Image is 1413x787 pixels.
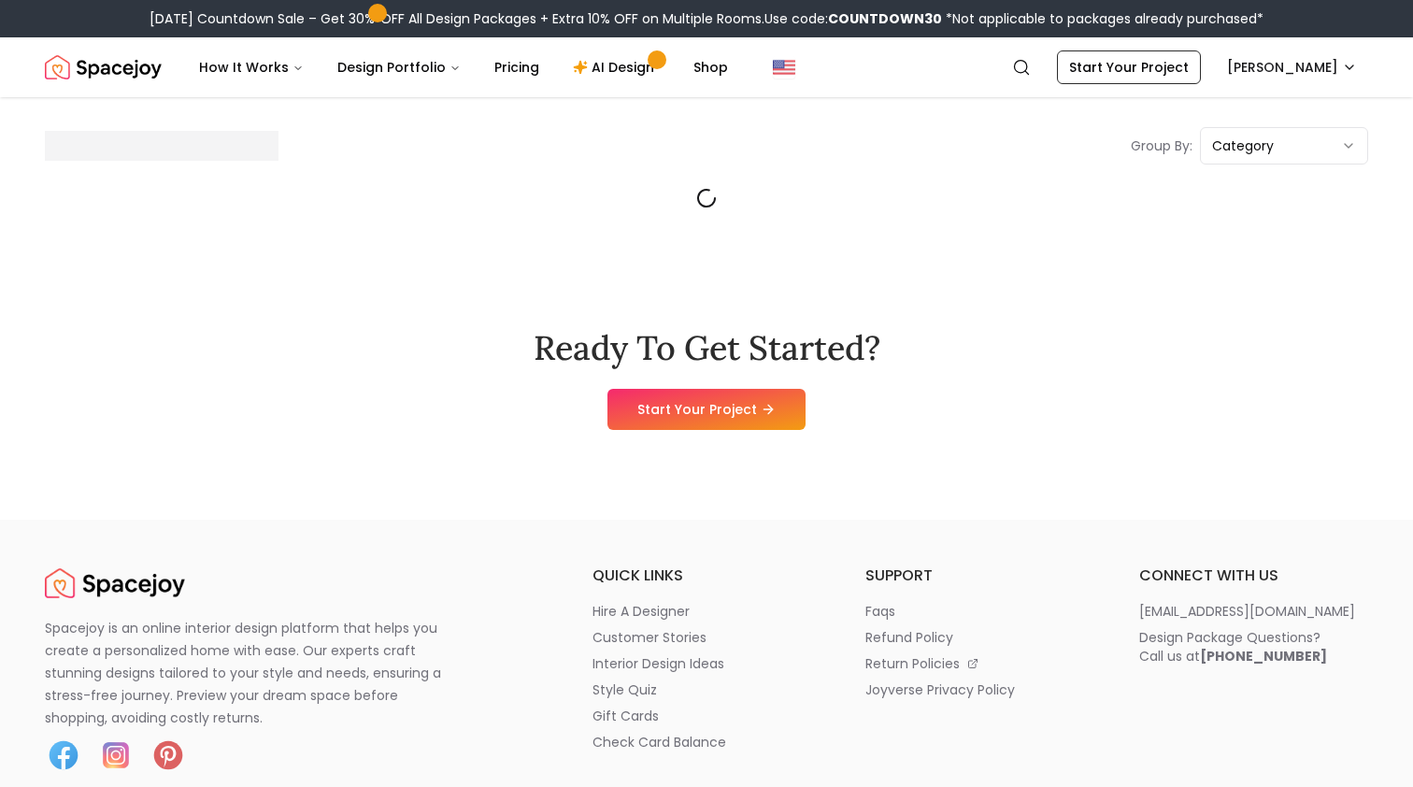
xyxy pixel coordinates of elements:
a: refund policy [865,628,1094,647]
a: hire a designer [592,602,821,621]
a: Start Your Project [607,389,806,430]
p: customer stories [592,628,706,647]
img: Spacejoy Logo [45,565,185,602]
p: return policies [865,654,960,673]
h6: support [865,565,1094,587]
p: [EMAIL_ADDRESS][DOMAIN_NAME] [1139,602,1355,621]
div: [DATE] Countdown Sale – Get 30% OFF All Design Packages + Extra 10% OFF on Multiple Rooms. [150,9,1263,28]
img: United States [773,56,795,79]
p: interior design ideas [592,654,724,673]
a: AI Design [558,49,675,86]
p: style quiz [592,680,657,699]
p: check card balance [592,733,726,751]
p: Group By: [1131,136,1192,155]
a: Design Package Questions?Call us at[PHONE_NUMBER] [1139,628,1368,665]
p: hire a designer [592,602,690,621]
p: gift cards [592,707,659,725]
img: Spacejoy Logo [45,49,162,86]
a: Pricing [479,49,554,86]
a: Spacejoy [45,49,162,86]
a: faqs [865,602,1094,621]
button: [PERSON_NAME] [1216,50,1368,84]
p: refund policy [865,628,953,647]
p: Spacejoy is an online interior design platform that helps you create a personalized home with eas... [45,617,464,729]
a: gift cards [592,707,821,725]
img: Pinterest icon [150,737,187,774]
b: COUNTDOWN30 [828,9,942,28]
a: return policies [865,654,1094,673]
a: check card balance [592,733,821,751]
img: Facebook icon [45,737,82,774]
a: customer stories [592,628,821,647]
p: faqs [865,602,895,621]
nav: Main [184,49,743,86]
button: Design Portfolio [322,49,476,86]
a: style quiz [592,680,821,699]
span: Use code: [764,9,942,28]
button: How It Works [184,49,319,86]
a: joyverse privacy policy [865,680,1094,699]
h2: Ready To Get Started? [534,329,880,366]
a: Start Your Project [1057,50,1201,84]
a: Shop [678,49,743,86]
p: joyverse privacy policy [865,680,1015,699]
nav: Global [45,37,1368,97]
a: [EMAIL_ADDRESS][DOMAIN_NAME] [1139,602,1368,621]
h6: quick links [592,565,821,587]
div: Design Package Questions? Call us at [1139,628,1327,665]
h6: connect with us [1139,565,1368,587]
a: interior design ideas [592,654,821,673]
b: [PHONE_NUMBER] [1200,647,1327,665]
a: Spacejoy [45,565,185,602]
img: Instagram icon [97,737,135,774]
span: *Not applicable to packages already purchased* [942,9,1263,28]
